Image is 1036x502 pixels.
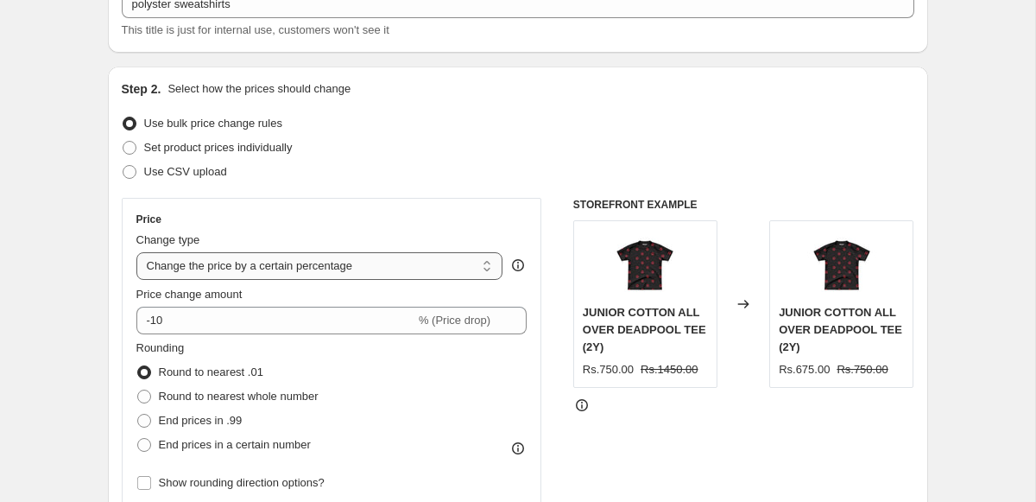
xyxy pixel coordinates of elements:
h6: STOREFRONT EXAMPLE [573,198,914,212]
h3: Price [136,213,161,226]
img: WhatsApp_Image_2024-09-04_at_2.22.48_PM_80x.jpg [610,230,679,299]
span: Change type [136,233,200,246]
span: Rounding [136,341,185,354]
span: Use CSV upload [144,165,227,178]
div: Rs.750.00 [583,361,634,378]
span: Use bulk price change rules [144,117,282,130]
span: End prices in a certain number [159,438,311,451]
div: help [509,257,527,274]
img: WhatsApp_Image_2024-09-04_at_2.22.48_PM_80x.jpg [807,230,876,299]
span: Round to nearest .01 [159,365,263,378]
span: Show rounding direction options? [159,476,325,489]
p: Select how the prices should change [167,80,351,98]
span: JUNIOR COTTON ALL OVER DEADPOOL TEE (2Y) [583,306,706,353]
span: Price change amount [136,288,243,301]
strike: Rs.1450.00 [641,361,698,378]
input: -15 [136,307,415,334]
h2: Step 2. [122,80,161,98]
span: Round to nearest whole number [159,390,319,403]
div: Rs.675.00 [779,361,830,378]
span: Set product prices individually [144,141,293,154]
strike: Rs.750.00 [837,361,888,378]
span: End prices in .99 [159,414,243,427]
span: % (Price drop) [419,314,490,327]
span: JUNIOR COTTON ALL OVER DEADPOOL TEE (2Y) [779,306,902,353]
span: This title is just for internal use, customers won't see it [122,23,389,36]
